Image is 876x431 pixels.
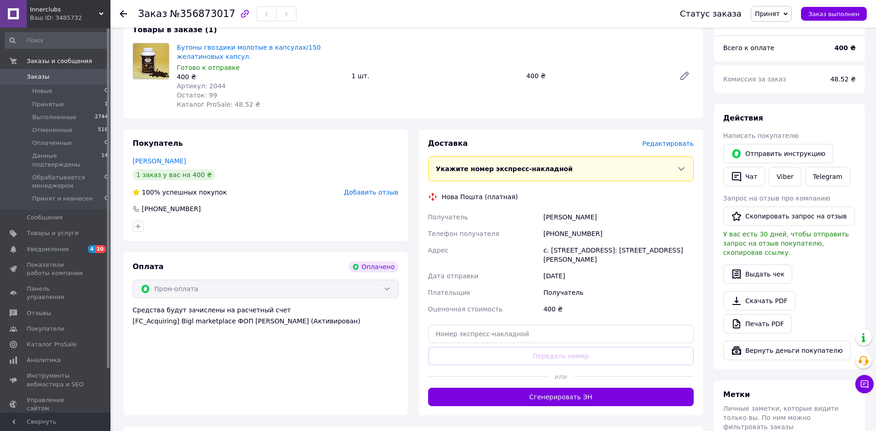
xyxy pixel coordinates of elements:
span: Покупатель [133,139,183,148]
span: Добавить отзыв [344,189,398,196]
span: Дата отправки [428,272,479,280]
a: Печать PDF [723,314,792,333]
span: 100% [142,189,160,196]
span: Комиссия за заказ [723,75,786,83]
div: 400 ₴ [177,72,344,81]
div: Получатель [541,284,696,301]
div: Статус заказа [680,9,742,18]
span: 14 [101,152,108,168]
a: Telegram [805,167,850,186]
span: Покупатели [27,325,64,333]
span: Новые [32,87,52,95]
div: [FC_Acquiring] Bigl marketplace ФОП [PERSON_NAME] (Активирован) [133,316,399,326]
span: Панель управления [27,285,85,301]
div: 1 шт. [348,69,523,82]
span: Всего к оплате [723,44,774,52]
span: 0 [104,87,108,95]
span: Остаток: 99 [177,92,217,99]
span: Действия [723,114,763,122]
div: Ваш ID: 3485732 [30,14,110,22]
span: Получатель [428,213,468,221]
b: 400 ₴ [835,44,856,52]
button: Выдать чек [723,264,792,284]
span: Телефон получателя [428,230,499,237]
img: Бутоны гвоздики молотые в капсулах/150 желатиновых капсул. [133,43,169,79]
span: Оплаченные [32,139,72,147]
span: Заказ выполнен [808,11,859,17]
input: Поиск [5,32,109,49]
span: 0 [104,173,108,190]
button: Отправить инструкцию [723,144,833,163]
div: [DATE] [541,268,696,284]
span: Данные подтверждены [32,152,101,168]
span: Запрос на отзыв про компанию [723,195,830,202]
span: Каталог ProSale [27,340,76,349]
div: Оплачено [348,261,398,272]
span: Редактировать [642,140,694,147]
span: Личные заметки, которые видите только вы. По ним можно фильтровать заказы [723,405,839,431]
div: Средства будут зачислены на расчетный счет [133,305,399,326]
span: Заказы [27,73,49,81]
span: 2744 [95,113,108,121]
span: Уведомления [27,245,69,253]
span: Плательщик [428,289,471,296]
div: Нова Пошта (платная) [440,192,520,201]
span: Заказ [138,8,167,19]
div: Вернуться назад [120,9,127,18]
span: 4 [88,245,95,253]
span: 10 [95,245,106,253]
span: Аналитика [27,356,61,364]
span: Готово к отправке [177,64,240,71]
span: Написать покупателю [723,132,799,139]
span: Товары и услуги [27,229,79,237]
div: [PHONE_NUMBER] [541,225,696,242]
span: Инструменты вебмастера и SEO [27,372,85,388]
span: Принятые [32,100,64,109]
span: 48.52 ₴ [830,75,856,83]
span: Каталог ProSale: 48.52 ₴ [177,101,260,108]
a: Редактировать [675,67,694,85]
span: 0 [104,139,108,147]
div: с. [STREET_ADDRESS]: [STREET_ADDRESS][PERSON_NAME] [541,242,696,268]
button: Чат [723,167,765,186]
button: Чат с покупателем [855,375,874,393]
span: Оценочная стоимость [428,305,503,313]
span: Управление сайтом [27,396,85,413]
span: или [547,372,574,381]
button: Вернуть деньги покупателю [723,341,851,360]
span: 1 [104,100,108,109]
span: 518 [98,126,108,134]
div: успешных покупок [133,188,227,197]
span: Выполненные [32,113,76,121]
span: №356873017 [170,8,235,19]
button: Скопировать запрос на отзыв [723,207,855,226]
button: Сгенерировать ЭН [428,388,694,406]
span: Артикул: 2044 [177,82,226,90]
button: Заказ выполнен [801,7,867,21]
span: Доставка [428,139,468,148]
span: Укажите номер экспресс-накладной [436,165,573,172]
span: Оплата [133,262,163,271]
a: Viber [769,167,801,186]
span: У вас есть 30 дней, чтобы отправить запрос на отзыв покупателю, скопировав ссылку. [723,230,849,256]
span: Принят [755,10,780,17]
a: Скачать PDF [723,291,795,310]
input: Номер экспресс-накладной [428,325,694,343]
span: Метки [723,390,750,399]
a: [PERSON_NAME] [133,157,186,165]
div: [PHONE_NUMBER] [141,204,202,213]
span: Заказы и сообщения [27,57,92,65]
span: 0 [104,195,108,203]
a: Бутоны гвоздики молотые в капсулах/150 желатиновых капсул. [177,44,321,60]
span: Показатели работы компании [27,261,85,277]
div: 400 ₴ [541,301,696,317]
span: Отзывы [27,309,51,317]
span: Принят и невнесен [32,195,93,203]
span: Обрабатывается менеджером [32,173,104,190]
div: 400 ₴ [522,69,672,82]
span: Адрес [428,247,448,254]
div: 1 заказ у вас на 400 ₴ [133,169,215,180]
span: Товары в заказе (1) [133,25,217,34]
span: Сообщения [27,213,63,222]
span: Innerclubs [30,6,99,14]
